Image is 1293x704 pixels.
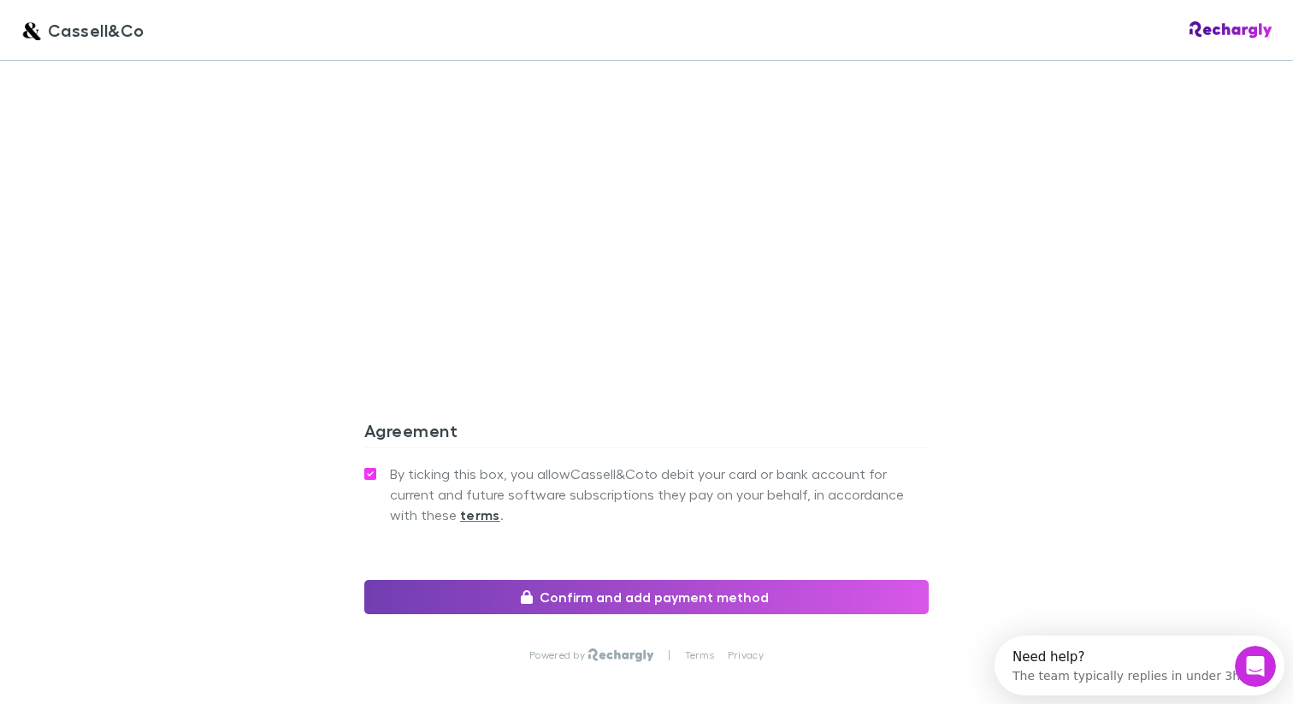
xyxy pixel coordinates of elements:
div: The team typically replies in under 3h [18,28,245,46]
span: By ticking this box, you allow Cassell&Co to debit your card or bank account for current and futu... [390,464,929,525]
iframe: Intercom live chat discovery launcher [995,636,1284,695]
p: Powered by [529,648,588,662]
div: Open Intercom Messenger [7,7,296,54]
span: Cassell&Co [48,17,145,43]
h3: Agreement [364,420,929,447]
strong: terms [460,506,500,524]
iframe: Intercom live chat [1235,646,1276,687]
a: Terms [685,648,714,662]
img: Rechargly Logo [588,648,654,662]
img: Cassell&Co's Logo [21,20,41,40]
div: Need help? [18,15,245,28]
a: Privacy [728,648,764,662]
button: Confirm and add payment method [364,580,929,614]
img: Rechargly Logo [1190,21,1272,38]
p: | [668,648,670,662]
